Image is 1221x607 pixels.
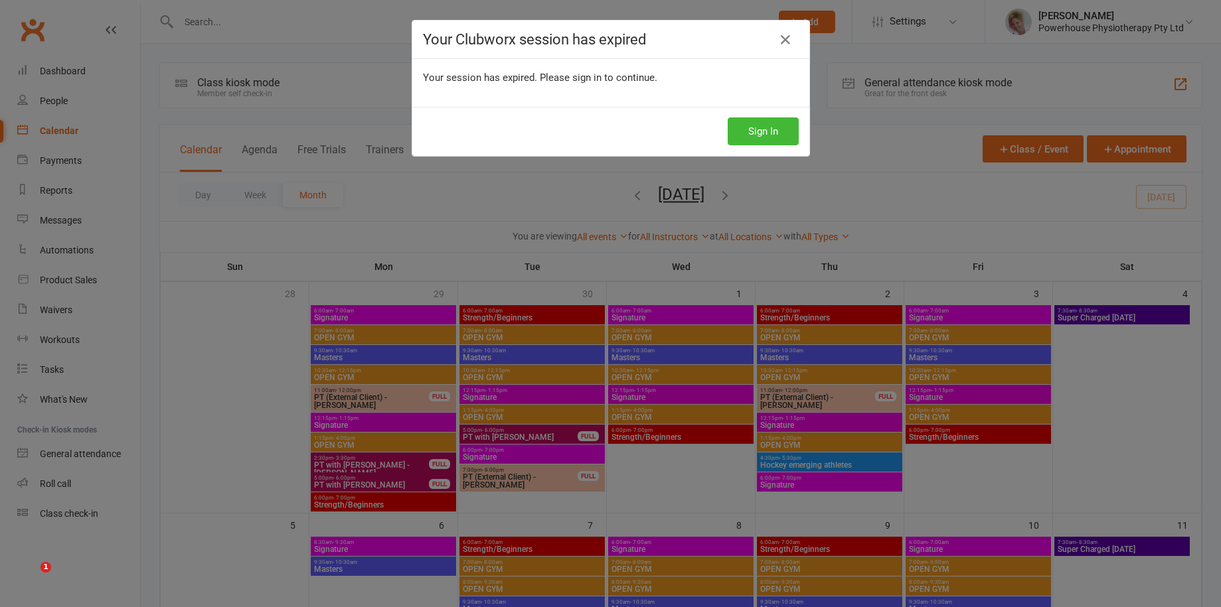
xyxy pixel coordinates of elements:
h4: Your Clubworx session has expired [423,31,799,48]
span: Your session has expired. Please sign in to continue. [423,72,657,84]
span: 1 [41,562,51,573]
iframe: Intercom live chat [13,562,45,594]
a: Close [775,29,796,50]
button: Sign In [728,117,799,145]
